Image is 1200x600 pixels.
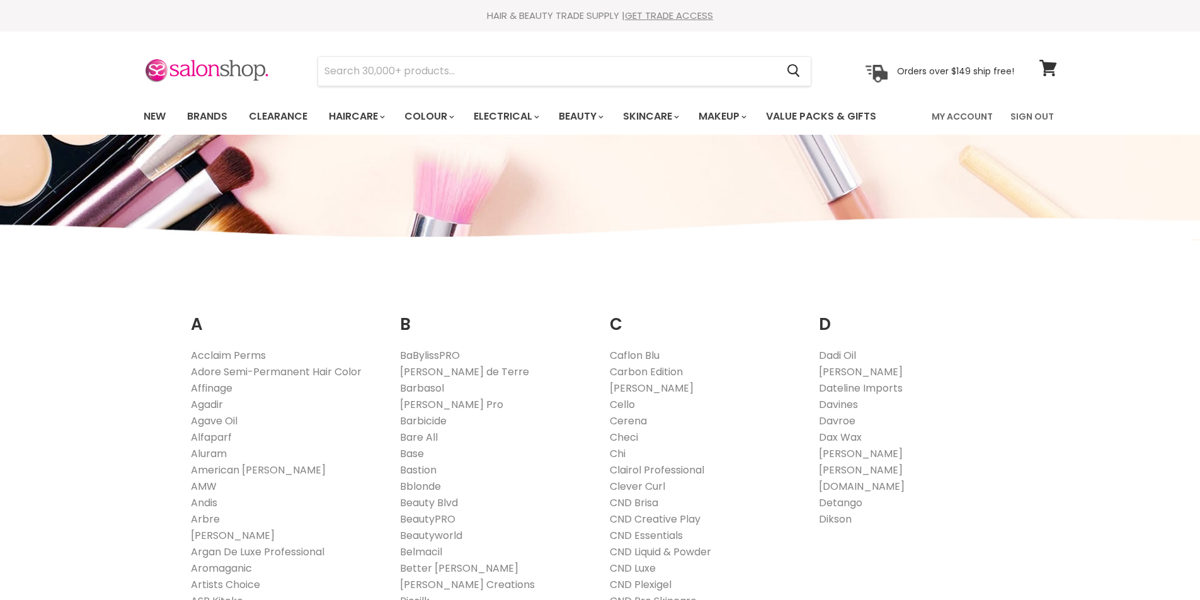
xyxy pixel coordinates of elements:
[191,397,223,412] a: Agadir
[191,512,220,526] a: Arbre
[897,65,1014,76] p: Orders over $149 ship free!
[400,577,535,592] a: [PERSON_NAME] Creations
[318,57,777,86] input: Search
[178,103,237,130] a: Brands
[819,365,903,379] a: [PERSON_NAME]
[191,561,252,575] a: Aromaganic
[924,103,1000,130] a: My Account
[610,430,638,444] a: Checi
[549,103,611,130] a: Beauty
[610,561,656,575] a: CND Luxe
[610,479,665,494] a: Clever Curl
[757,103,886,130] a: Value Packs & Gifts
[400,397,503,412] a: [PERSON_NAME] Pro
[400,348,460,363] a: BaBylissPRO
[400,430,438,444] a: Bare All
[400,512,455,526] a: BeautyPRO
[464,103,547,130] a: Electrical
[400,295,591,337] h2: B
[610,348,660,363] a: Caflon Blu
[819,295,1010,337] h2: D
[689,103,754,130] a: Makeup
[819,463,903,477] a: [PERSON_NAME]
[819,430,862,444] a: Dax Wax
[191,577,260,592] a: Artists Choice
[625,9,713,22] a: GET TRADE ACCESS
[610,528,683,543] a: CND Essentials
[191,295,382,337] h2: A
[400,495,458,510] a: Beauty Blvd
[400,446,424,461] a: Base
[610,414,647,428] a: Cerena
[610,397,635,412] a: Cello
[777,57,811,86] button: Search
[819,414,855,428] a: Davroe
[610,446,626,461] a: Chi
[614,103,687,130] a: Skincare
[610,381,694,395] a: [PERSON_NAME]
[400,414,447,428] a: Barbicide
[819,495,862,510] a: Detango
[239,103,317,130] a: Clearance
[400,479,441,494] a: Bblonde
[819,348,856,363] a: Dadi Oil
[1137,541,1187,587] iframe: Gorgias live chat messenger
[191,463,326,477] a: American [PERSON_NAME]
[610,512,700,526] a: CND Creative Play
[319,103,392,130] a: Haircare
[191,348,266,363] a: Acclaim Perms
[400,528,462,543] a: Beautyworld
[400,463,437,477] a: Bastion
[191,365,362,379] a: Adore Semi-Permanent Hair Color
[191,545,324,559] a: Argan De Luxe Professional
[610,577,671,592] a: CND Plexigel
[400,381,444,395] a: Barbasol
[191,479,217,494] a: AMW
[610,495,658,510] a: CND Brisa
[128,9,1073,22] div: HAIR & BEAUTY TRADE SUPPLY |
[610,365,683,379] a: Carbon Edition
[819,479,905,494] a: [DOMAIN_NAME]
[128,98,1073,135] nav: Main
[191,414,237,428] a: Agave Oil
[610,545,711,559] a: CND Liquid & Powder
[395,103,462,130] a: Colour
[819,446,903,461] a: [PERSON_NAME]
[191,381,232,395] a: Affinage
[400,365,529,379] a: [PERSON_NAME] de Terre
[610,463,704,477] a: Clairol Professional
[191,495,217,510] a: Andis
[191,446,227,461] a: Aluram
[400,561,518,575] a: Better [PERSON_NAME]
[1003,103,1061,130] a: Sign Out
[191,430,232,444] a: Alfaparf
[819,381,903,395] a: Dateline Imports
[134,103,175,130] a: New
[819,512,852,526] a: Dikson
[134,98,905,135] ul: Main menu
[819,397,858,412] a: Davines
[191,528,275,543] a: [PERSON_NAME]
[317,56,811,86] form: Product
[400,545,442,559] a: Belmacil
[610,295,801,337] h2: C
